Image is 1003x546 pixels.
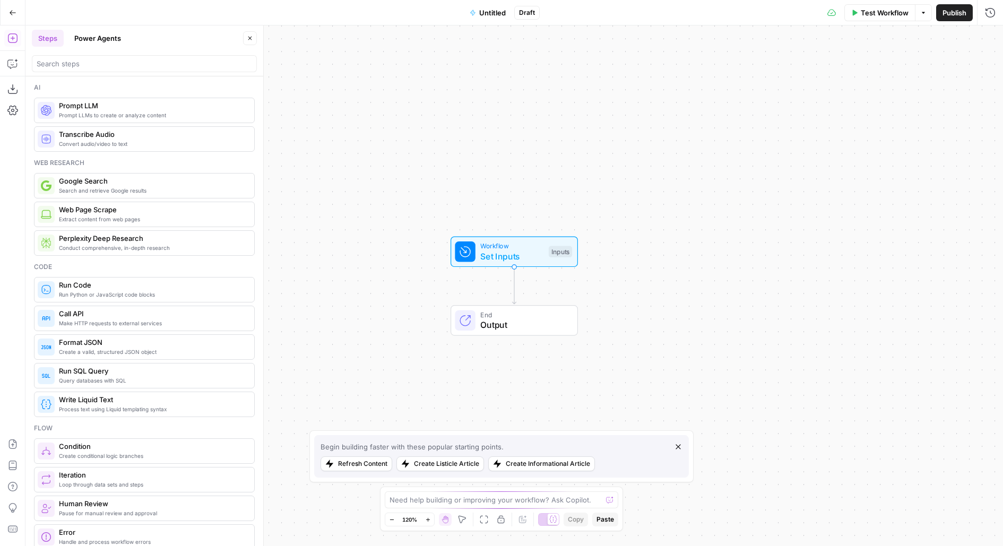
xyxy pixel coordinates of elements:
[59,509,246,517] span: Pause for manual review and approval
[861,7,909,18] span: Test Workflow
[338,459,387,469] div: Refresh Content
[37,58,252,69] input: Search steps
[549,246,572,258] div: Inputs
[59,527,246,538] span: Error
[416,237,613,267] div: WorkflowSet InputsInputs
[59,244,246,252] span: Conduct comprehensive, in-depth research
[59,140,246,148] span: Convert audio/video to text
[59,452,246,460] span: Create conditional logic branches
[414,459,479,469] div: Create Listicle Article
[59,394,246,405] span: Write Liquid Text
[59,129,246,140] span: Transcribe Audio
[34,83,255,92] div: Ai
[416,305,613,336] div: EndOutput
[59,233,246,244] span: Perplexity Deep Research
[59,111,246,119] span: Prompt LLMs to create or analyze content
[59,204,246,215] span: Web Page Scrape
[59,280,246,290] span: Run Code
[59,376,246,385] span: Query databases with SQL
[59,100,246,111] span: Prompt LLM
[321,441,504,452] div: Begin building faster with these popular starting points.
[480,241,543,251] span: Workflow
[34,423,255,433] div: Flow
[480,250,543,263] span: Set Inputs
[34,158,255,168] div: Web research
[59,176,246,186] span: Google Search
[402,515,417,524] span: 120%
[34,262,255,272] div: Code
[479,7,506,18] span: Untitled
[519,8,535,18] span: Draft
[564,513,588,526] button: Copy
[59,480,246,489] span: Loop through data sets and steps
[568,515,584,524] span: Copy
[59,498,246,509] span: Human Review
[480,318,567,331] span: Output
[32,30,64,47] button: Steps
[59,319,246,327] span: Make HTTP requests to external services
[506,459,590,469] div: Create Informational Article
[936,4,973,21] button: Publish
[59,348,246,356] span: Create a valid, structured JSON object
[68,30,127,47] button: Power Agents
[480,310,567,320] span: End
[844,4,915,21] button: Test Workflow
[512,266,516,304] g: Edge from start to end
[59,405,246,413] span: Process text using Liquid templating syntax
[59,308,246,319] span: Call API
[59,441,246,452] span: Condition
[59,215,246,223] span: Extract content from web pages
[59,366,246,376] span: Run SQL Query
[596,515,614,524] span: Paste
[59,186,246,195] span: Search and retrieve Google results
[59,538,246,546] span: Handle and process workflow errors
[592,513,618,526] button: Paste
[943,7,966,18] span: Publish
[59,470,246,480] span: Iteration
[59,337,246,348] span: Format JSON
[59,290,246,299] span: Run Python or JavaScript code blocks
[463,4,512,21] button: Untitled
